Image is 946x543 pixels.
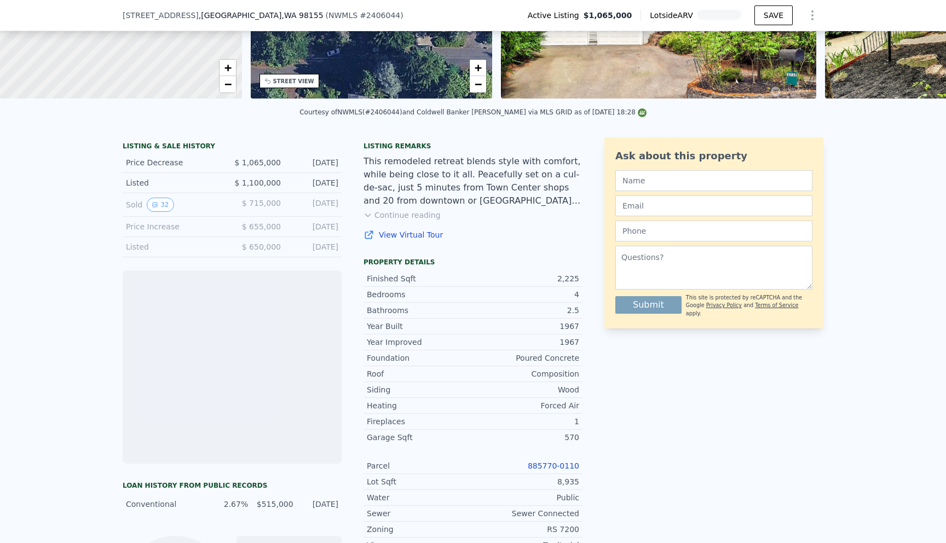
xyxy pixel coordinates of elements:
[224,61,231,74] span: +
[242,242,281,251] span: $ 650,000
[290,157,338,168] div: [DATE]
[528,461,579,470] a: 885770-0110
[234,158,281,167] span: $ 1,065,000
[475,77,482,91] span: −
[123,10,199,21] span: [STREET_ADDRESS]
[475,61,482,74] span: +
[367,524,473,535] div: Zoning
[470,76,486,93] a: Zoom out
[367,305,473,316] div: Bathrooms
[686,294,812,317] div: This site is protected by reCAPTCHA and the Google and apply.
[126,177,223,188] div: Listed
[473,524,579,535] div: RS 7200
[473,400,579,411] div: Forced Air
[367,273,473,284] div: Finished Sqft
[367,321,473,332] div: Year Built
[615,170,812,191] input: Name
[367,476,473,487] div: Lot Sqft
[290,241,338,252] div: [DATE]
[367,384,473,395] div: Siding
[224,77,231,91] span: −
[126,198,223,212] div: Sold
[367,353,473,363] div: Foundation
[299,108,647,116] div: Courtesy of NWMLS (#2406044) and Coldwell Banker [PERSON_NAME] via MLS GRID as of [DATE] 18:28
[364,229,582,240] a: View Virtual Tour
[473,384,579,395] div: Wood
[126,499,203,510] div: Conventional
[199,10,324,21] span: , [GEOGRAPHIC_DATA]
[123,142,342,153] div: LISTING & SALE HISTORY
[234,178,281,187] span: $ 1,100,000
[367,368,473,379] div: Roof
[290,221,338,232] div: [DATE]
[220,60,236,76] a: Zoom in
[273,77,314,85] div: STREET VIEW
[367,460,473,471] div: Parcel
[473,368,579,379] div: Composition
[147,198,174,212] button: View historical data
[473,273,579,284] div: 2,225
[650,10,697,21] span: Lotside ARV
[220,76,236,93] a: Zoom out
[755,302,798,308] a: Terms of Service
[255,499,293,510] div: $515,000
[754,5,793,25] button: SAVE
[242,222,281,231] span: $ 655,000
[242,199,281,207] span: $ 715,000
[364,258,582,267] div: Property details
[615,221,812,241] input: Phone
[367,508,473,519] div: Sewer
[328,11,357,20] span: NWMLS
[210,499,248,510] div: 2.67%
[126,241,223,252] div: Listed
[528,10,584,21] span: Active Listing
[615,296,682,314] button: Submit
[367,400,473,411] div: Heating
[367,289,473,300] div: Bedrooms
[473,337,579,348] div: 1967
[473,508,579,519] div: Sewer Connected
[473,432,579,443] div: 570
[706,302,742,308] a: Privacy Policy
[123,481,342,490] div: Loan history from public records
[470,60,486,76] a: Zoom in
[290,198,338,212] div: [DATE]
[126,221,223,232] div: Price Increase
[473,492,579,503] div: Public
[473,416,579,427] div: 1
[473,321,579,332] div: 1967
[801,4,823,26] button: Show Options
[473,353,579,363] div: Poured Concrete
[367,416,473,427] div: Fireplaces
[615,195,812,216] input: Email
[364,142,582,151] div: Listing remarks
[473,289,579,300] div: 4
[584,10,632,21] span: $1,065,000
[473,476,579,487] div: 8,935
[638,108,647,117] img: NWMLS Logo
[367,492,473,503] div: Water
[290,177,338,188] div: [DATE]
[364,155,582,207] div: This remodeled retreat blends style with comfort, while being close to it all. Peacefully set on ...
[473,305,579,316] div: 2.5
[367,337,473,348] div: Year Improved
[126,157,223,168] div: Price Decrease
[364,210,441,221] button: Continue reading
[615,148,812,164] div: Ask about this property
[326,10,403,21] div: ( )
[300,499,338,510] div: [DATE]
[281,11,323,20] span: , WA 98155
[367,432,473,443] div: Garage Sqft
[360,11,400,20] span: # 2406044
